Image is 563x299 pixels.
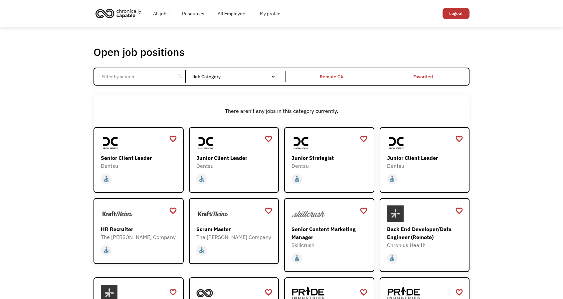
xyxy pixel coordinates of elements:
[380,127,470,193] a: DentsuJunior Client LeaderDentsuaccessible
[103,245,110,255] div: accessible
[101,205,134,222] img: The Kraft Heinz Company
[389,174,396,184] div: accessible
[291,162,369,170] div: Dentsu
[387,162,464,170] div: Dentsu
[189,198,279,264] a: The Kraft Heinz CompanyScrum MasterThe [PERSON_NAME] Companyaccessible
[94,198,184,264] a: The Kraft Heinz CompanyHR RecruiterThe [PERSON_NAME] Companyaccessible
[196,225,274,233] div: Scrum Master
[360,287,368,297] a: favorite_border
[94,6,143,21] img: Chronically Capable logo
[189,127,279,193] a: DentsuJunior Client LeaderDentsuaccessible
[94,68,469,86] form: Email Form
[265,134,273,144] a: favorite_border
[94,6,146,21] a: home
[101,135,120,151] img: Dentsu
[293,253,300,263] div: accessible
[293,174,300,184] div: accessible
[101,154,178,162] div: Senior Client Leader
[196,233,274,241] div: The [PERSON_NAME] Company
[455,206,463,216] a: favorite_border
[101,233,178,241] div: The [PERSON_NAME] Company
[455,134,463,144] a: favorite_border
[387,154,464,162] div: Junior Client Leader
[196,154,274,162] div: Junior Client Leader
[387,241,464,249] div: Chronius Health
[455,287,463,297] a: favorite_border
[443,8,469,19] a: Logout
[380,198,470,272] a: Chronius HealthBack End Developer/Data Engineer (Remote)Chronius Healthaccessible
[320,73,343,81] div: Remote Ok
[360,206,368,216] a: favorite_border
[175,3,211,24] a: Resources
[101,225,178,233] div: HR Recruiter
[387,135,406,151] img: Dentsu
[291,154,369,162] div: Junior Strategist
[211,3,253,24] a: All Employers
[193,71,282,82] div: Job Category
[265,206,273,216] a: favorite_border
[101,162,178,170] div: Dentsu
[193,74,282,79] div: Job Category
[378,68,469,85] a: Favorited
[198,245,205,255] div: accessible
[284,127,374,193] a: DentsuJunior StrategistDentsuaccessible
[169,134,177,144] a: favorite_border
[196,205,230,222] img: The Kraft Heinz Company
[284,198,374,272] a: SkillcrushSenior Content Marketing ManagerSkillcrushaccessible
[169,206,177,216] a: favorite_border
[265,287,273,297] a: favorite_border
[286,68,377,85] a: Remote Ok
[291,225,369,241] div: Senior Content Marketing Manager
[177,72,183,82] div: search
[94,45,185,59] h1: Open job positions
[291,135,311,151] img: Dentsu
[389,253,396,263] div: accessible
[196,135,216,151] img: Dentsu
[291,205,325,222] img: Skillcrush
[387,205,404,222] img: Chronius Health
[360,134,368,144] a: favorite_border
[291,241,369,249] div: Skillcrush
[387,225,464,241] div: Back End Developer/Data Engineer (Remote)
[169,287,177,297] a: favorite_border
[198,174,205,184] div: accessible
[196,162,274,170] div: Dentsu
[97,107,466,115] div: There aren't any jobs in this category currently.
[103,174,110,184] div: accessible
[146,3,175,24] a: All jobs
[94,127,184,193] a: DentsuSenior Client LeaderDentsuaccessible
[97,70,172,83] input: Filter by search
[253,3,287,24] a: My profile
